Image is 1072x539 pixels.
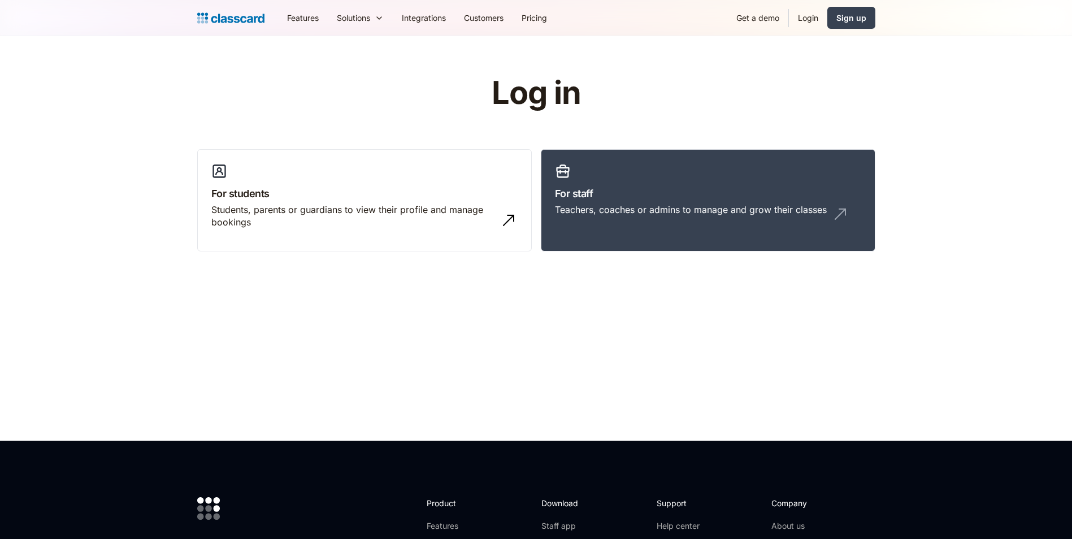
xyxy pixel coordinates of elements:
a: Login [789,5,827,31]
h3: For staff [555,186,861,201]
h2: Product [427,497,487,509]
a: For staffTeachers, coaches or admins to manage and grow their classes [541,149,875,252]
div: Solutions [337,12,370,24]
a: Staff app [541,520,588,532]
h2: Company [771,497,847,509]
a: Pricing [513,5,556,31]
div: Students, parents or guardians to view their profile and manage bookings [211,203,495,229]
h2: Support [657,497,702,509]
div: Teachers, coaches or admins to manage and grow their classes [555,203,827,216]
a: About us [771,520,847,532]
a: Integrations [393,5,455,31]
h3: For students [211,186,518,201]
a: home [197,10,264,26]
a: Features [427,520,487,532]
a: Customers [455,5,513,31]
a: Help center [657,520,702,532]
a: Features [278,5,328,31]
a: Get a demo [727,5,788,31]
a: Sign up [827,7,875,29]
h2: Download [541,497,588,509]
div: Sign up [836,12,866,24]
h1: Log in [357,76,715,111]
a: For studentsStudents, parents or guardians to view their profile and manage bookings [197,149,532,252]
div: Solutions [328,5,393,31]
